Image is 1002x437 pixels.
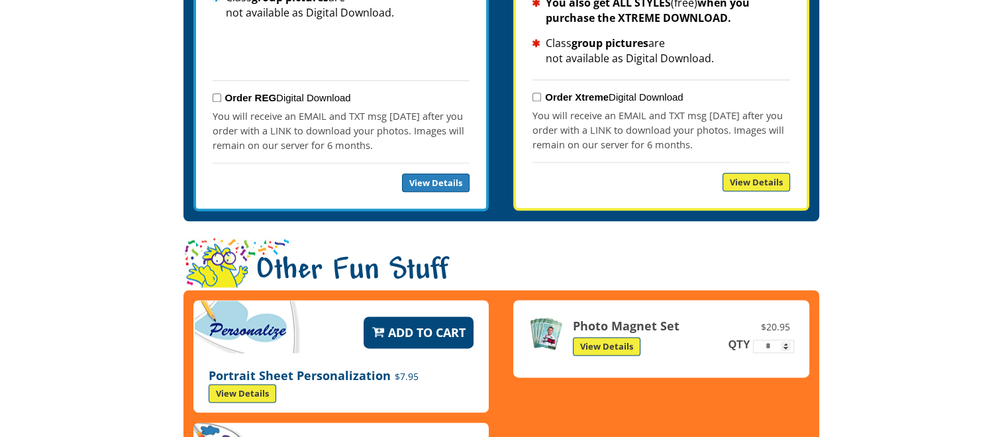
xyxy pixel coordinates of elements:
strong: Order REG [225,92,277,103]
strong: Photo Magnet Set [573,318,679,334]
span: $20.95 [757,320,794,334]
p: Portrait Sheet Personalization [209,368,474,403]
a: View Details [723,173,790,191]
button: Add to Cart [364,316,474,348]
a: View Details [402,173,470,192]
a: View Details [209,384,276,403]
img: Photo Magnet Set [528,316,563,351]
span: $7.95 [391,370,423,383]
label: QTY [727,339,750,350]
p: You will receive an EMAIL and TXT msg [DATE] after you order with a LINK to download your photos.... [213,109,470,152]
strong: group pictures [572,36,648,50]
a: View Details [573,337,640,356]
strong: Order Xtreme [545,91,609,103]
p: You will receive an EMAIL and TXT msg [DATE] after you order with a LINK to download your photos.... [532,108,789,152]
h1: Other Fun Stuff [183,238,819,307]
li: Class are not available as Digital Download. [532,36,789,66]
label: Digital Download [225,92,351,103]
label: Digital Download [545,91,683,103]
